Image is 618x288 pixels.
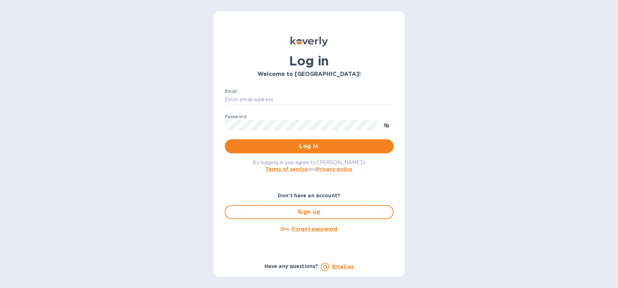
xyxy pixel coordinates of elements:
a: Terms of service [265,166,308,172]
h3: Welcome to [GEOGRAPHIC_DATA]! [225,71,394,78]
label: Password [225,115,246,119]
span: By logging in you agree to [PERSON_NAME]'s and . [253,160,365,172]
label: Email [225,89,237,94]
button: Sign up [225,205,394,219]
span: Log in [230,142,388,151]
input: Enter email address [225,95,394,105]
a: Privacy policy [317,166,352,172]
u: Forgot password [292,226,337,232]
img: Koverly [291,37,328,46]
b: Don't have an account? [278,193,340,198]
h1: Log in [225,53,394,68]
b: Have any questions? [265,263,318,269]
span: Sign up [231,208,387,216]
a: Email us [332,264,353,269]
button: toggle password visibility [380,118,394,132]
button: Log in [225,139,394,153]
